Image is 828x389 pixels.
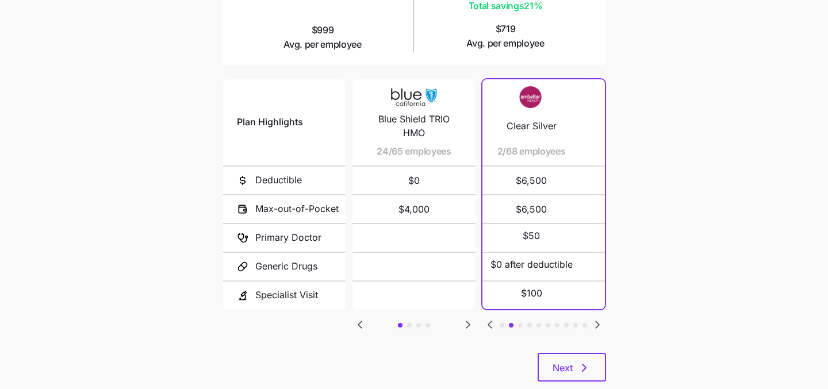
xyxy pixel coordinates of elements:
[484,167,578,194] span: $6,500
[461,318,475,332] svg: Go to next slide
[366,112,461,141] span: Blue Shield TRIO HMO
[377,144,451,159] span: 24/65 employees
[255,230,321,245] span: Primary Doctor
[484,195,578,223] span: $6,500
[461,317,476,332] button: Go to next slide
[255,288,318,302] span: Specialist Visit
[352,317,367,332] button: Go to previous slide
[391,86,437,108] img: Carrier
[507,119,557,133] span: Clear Silver
[466,36,545,51] span: Avg. per employee
[538,353,606,382] button: Next
[255,202,339,216] span: Max-out-of-Pocket
[255,173,302,187] span: Deductible
[590,317,605,332] button: Go to next slide
[466,22,545,51] span: $719
[497,144,566,159] span: 2/68 employees
[591,318,604,332] svg: Go to next slide
[482,317,497,332] button: Go to previous slide
[283,23,362,52] span: $999
[521,286,542,301] span: $100
[283,37,362,52] span: Avg. per employee
[490,257,573,272] span: $0 after deductible
[255,259,317,274] span: Generic Drugs
[508,86,554,108] img: Carrier
[353,318,367,332] svg: Go to previous slide
[553,361,573,375] span: Next
[523,229,540,243] span: $50
[366,167,461,194] span: $0
[483,318,497,332] svg: Go to previous slide
[366,195,461,223] span: $4,000
[237,115,303,129] span: Plan Highlights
